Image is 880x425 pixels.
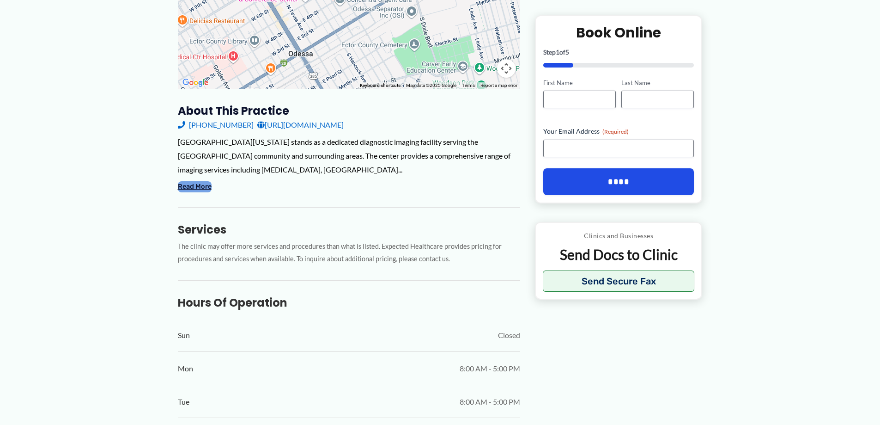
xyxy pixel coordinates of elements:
span: (Required) [602,128,629,135]
label: First Name [543,78,616,87]
span: Closed [498,328,520,342]
a: [PHONE_NUMBER] [178,118,254,132]
p: Send Docs to Clinic [543,246,695,264]
h2: Book Online [543,23,694,41]
a: [URL][DOMAIN_NAME] [257,118,344,132]
p: Clinics and Businesses [543,230,695,242]
span: 5 [565,48,569,55]
span: 8:00 AM - 5:00 PM [460,395,520,409]
h3: About this practice [178,104,520,118]
span: 8:00 AM - 5:00 PM [460,362,520,376]
p: Step of [543,49,694,55]
a: Terms [462,83,475,88]
h3: Services [178,222,520,237]
button: Send Secure Fax [543,271,695,292]
span: Sun [178,328,190,342]
span: Map data ©2025 Google [406,83,456,88]
span: Tue [178,395,189,409]
label: Your Email Address [543,127,694,136]
button: Map camera controls [497,59,516,78]
a: Open this area in Google Maps (opens a new window) [180,77,211,89]
button: Keyboard shortcuts [360,82,401,89]
span: Mon [178,362,193,376]
img: Google [180,77,211,89]
p: The clinic may offer more services and procedures than what is listed. Expected Healthcare provid... [178,240,520,265]
h3: Hours of Operation [178,296,520,310]
a: Report a map error [480,83,517,88]
label: Last Name [621,78,694,87]
button: Read More [178,181,212,192]
span: 1 [556,48,559,55]
div: [GEOGRAPHIC_DATA][US_STATE] stands as a dedicated diagnostic imaging facility serving the [GEOGRA... [178,135,520,176]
